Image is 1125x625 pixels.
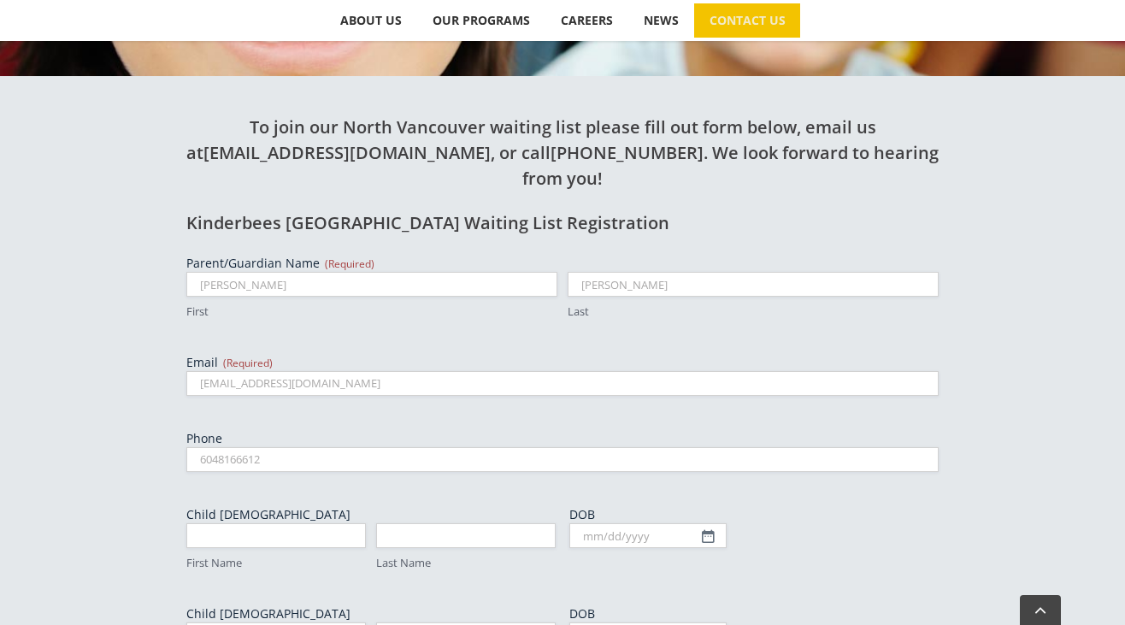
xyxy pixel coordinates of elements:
[433,15,530,27] span: OUR PROGRAMS
[325,256,374,271] span: (Required)
[186,354,939,371] label: Email
[417,3,545,38] a: OUR PROGRAMS
[186,506,350,523] legend: Child [DEMOGRAPHIC_DATA]
[186,115,939,192] h2: To join our North Vancouver waiting list please fill out form below, email us at , or call . We l...
[340,15,402,27] span: ABOUT US
[569,523,727,548] input: mm/dd/yyyy
[186,304,557,320] label: First
[186,255,374,272] legend: Parent/Guardian Name
[551,141,704,164] a: [PHONE_NUMBER]
[186,430,939,447] label: Phone
[186,605,350,622] legend: Child [DEMOGRAPHIC_DATA]
[203,141,491,164] a: [EMAIL_ADDRESS][DOMAIN_NAME]
[376,555,556,571] label: Last Name
[223,356,273,370] span: (Required)
[694,3,800,38] a: CONTACT US
[561,15,613,27] span: CAREERS
[568,304,939,320] label: Last
[710,15,786,27] span: CONTACT US
[644,15,679,27] span: NEWS
[628,3,693,38] a: NEWS
[325,3,416,38] a: ABOUT US
[186,555,366,571] label: First Name
[545,3,627,38] a: CAREERS
[569,605,939,622] label: DOB
[186,210,939,236] h2: Kinderbees [GEOGRAPHIC_DATA] Waiting List Registration
[569,506,939,523] label: DOB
